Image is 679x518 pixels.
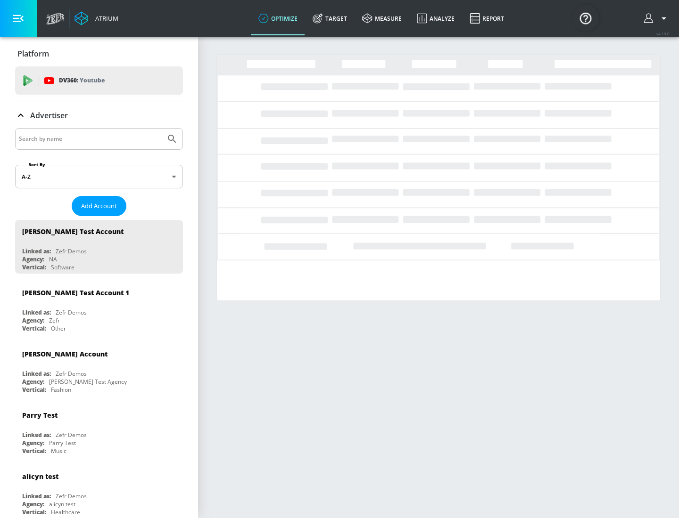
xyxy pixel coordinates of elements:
div: Agency: [22,316,44,324]
div: alicyn test [22,472,58,481]
div: Parry TestLinked as:Zefr DemosAgency:Parry TestVertical:Music [15,404,183,457]
div: Atrium [91,14,118,23]
div: Linked as: [22,308,51,316]
p: Advertiser [30,110,68,121]
a: Target [305,1,355,35]
div: Linked as: [22,247,51,255]
div: Zefr Demos [56,370,87,378]
div: Music [51,447,66,455]
div: Zefr Demos [56,247,87,255]
div: Agency: [22,378,44,386]
input: Search by name [19,133,162,145]
p: Platform [17,49,49,59]
div: Platform [15,40,183,67]
div: Zefr Demos [56,308,87,316]
div: DV360: Youtube [15,66,183,95]
div: [PERSON_NAME] Test Account 1Linked as:Zefr DemosAgency:ZefrVertical:Other [15,281,183,335]
div: Other [51,324,66,332]
div: A-Z [15,165,183,188]
div: [PERSON_NAME] AccountLinked as:Zefr DemosAgency:[PERSON_NAME] Test AgencyVertical:Fashion [15,342,183,396]
a: optimize [251,1,305,35]
div: Healthcare [51,508,80,516]
div: Advertiser [15,102,183,129]
div: Agency: [22,255,44,263]
div: Agency: [22,500,44,508]
div: [PERSON_NAME] Account [22,349,108,358]
div: Linked as: [22,492,51,500]
div: [PERSON_NAME] Test AccountLinked as:Zefr DemosAgency:NAVertical:Software [15,220,183,274]
div: NA [49,255,57,263]
div: Zefr Demos [56,492,87,500]
div: Vertical: [22,447,46,455]
div: [PERSON_NAME] Test Account 1 [22,288,129,297]
p: Youtube [80,75,105,85]
div: Vertical: [22,508,46,516]
p: DV360: [59,75,105,86]
div: Vertical: [22,263,46,271]
div: alicyn test [49,500,75,508]
div: [PERSON_NAME] Test Account [22,227,124,236]
a: measure [355,1,409,35]
label: Sort By [27,162,47,168]
a: Atrium [75,11,118,25]
div: Vertical: [22,324,46,332]
div: Parry Test [22,411,58,420]
div: Linked as: [22,370,51,378]
div: Fashion [51,386,71,394]
div: Software [51,263,75,271]
div: Linked as: [22,431,51,439]
a: Report [462,1,512,35]
div: [PERSON_NAME] Test Agency [49,378,127,386]
div: Parry Test [49,439,76,447]
button: Open Resource Center [572,5,599,31]
button: Add Account [72,196,126,216]
div: Zefr Demos [56,431,87,439]
span: Add Account [81,201,117,211]
span: v 4.19.0 [656,31,670,36]
div: Vertical: [22,386,46,394]
div: Zefr [49,316,60,324]
div: Agency: [22,439,44,447]
a: Analyze [409,1,462,35]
